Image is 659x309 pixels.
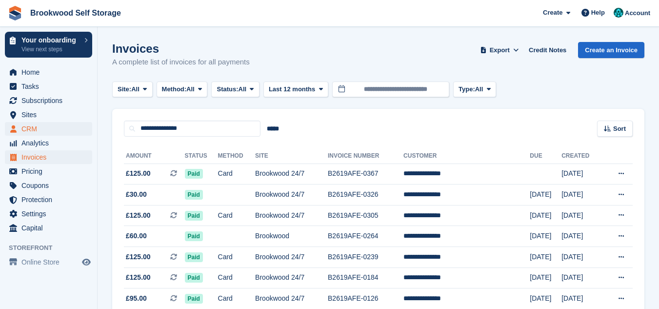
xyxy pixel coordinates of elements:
[162,84,187,94] span: Method:
[80,256,92,268] a: Preview store
[126,210,151,221] span: £125.00
[185,211,203,221] span: Paid
[21,193,80,206] span: Protection
[21,150,80,164] span: Invoices
[625,8,650,18] span: Account
[530,226,561,247] td: [DATE]
[255,205,328,226] td: Brookwood 24/7
[186,84,195,94] span: All
[8,6,22,21] img: stora-icon-8386f47178a22dfd0bd8f6a31ec36ba5ce8667c1dd55bd0f319d3a0aa187defe.svg
[21,165,80,178] span: Pricing
[112,42,250,55] h1: Invoices
[561,247,602,268] td: [DATE]
[5,207,92,221] a: menu
[561,164,602,185] td: [DATE]
[5,122,92,136] a: menu
[263,82,328,98] button: Last 12 months
[328,226,403,247] td: B2619AFE-0264
[5,108,92,122] a: menu
[21,45,80,54] p: View next steps
[543,8,562,18] span: Create
[591,8,605,18] span: Help
[21,179,80,192] span: Coupons
[126,168,151,179] span: £125.00
[185,294,203,304] span: Paid
[126,293,147,304] span: £95.00
[5,193,92,206] a: menu
[328,185,403,206] td: B2619AFE-0326
[328,247,403,268] td: B2619AFE-0239
[185,252,203,262] span: Paid
[478,42,521,58] button: Export
[561,226,602,247] td: [DATE]
[5,65,92,79] a: menu
[255,185,328,206] td: Brookwood 24/7
[185,190,203,200] span: Paid
[490,45,510,55] span: Export
[239,84,247,94] span: All
[530,205,561,226] td: [DATE]
[131,84,140,94] span: All
[403,148,530,164] th: Customer
[112,57,250,68] p: A complete list of invoices for all payments
[21,65,80,79] span: Home
[218,148,256,164] th: Method
[126,252,151,262] span: £125.00
[185,148,218,164] th: Status
[255,247,328,268] td: Brookwood 24/7
[126,231,147,241] span: £60.00
[126,272,151,283] span: £125.00
[5,32,92,58] a: Your onboarding View next steps
[21,94,80,107] span: Subscriptions
[5,80,92,93] a: menu
[530,247,561,268] td: [DATE]
[118,84,131,94] span: Site:
[561,185,602,206] td: [DATE]
[255,226,328,247] td: Brookwood
[211,82,259,98] button: Status: All
[459,84,475,94] span: Type:
[112,82,153,98] button: Site: All
[218,247,256,268] td: Card
[21,122,80,136] span: CRM
[185,169,203,179] span: Paid
[21,207,80,221] span: Settings
[21,221,80,235] span: Capital
[614,8,623,18] img: Holly/Tom/Duncan
[613,124,626,134] span: Sort
[21,80,80,93] span: Tasks
[255,164,328,185] td: Brookwood 24/7
[5,179,92,192] a: menu
[453,82,496,98] button: Type: All
[561,205,602,226] td: [DATE]
[21,37,80,43] p: Your onboarding
[530,148,561,164] th: Due
[328,164,403,185] td: B2619AFE-0367
[530,185,561,206] td: [DATE]
[185,273,203,283] span: Paid
[255,268,328,288] td: Brookwood 24/7
[578,42,644,58] a: Create an Invoice
[5,255,92,269] a: menu
[475,84,483,94] span: All
[218,205,256,226] td: Card
[5,136,92,150] a: menu
[126,189,147,200] span: £30.00
[21,108,80,122] span: Sites
[561,268,602,288] td: [DATE]
[561,148,602,164] th: Created
[5,150,92,164] a: menu
[530,268,561,288] td: [DATE]
[5,165,92,178] a: menu
[21,136,80,150] span: Analytics
[185,231,203,241] span: Paid
[26,5,125,21] a: Brookwood Self Storage
[328,205,403,226] td: B2619AFE-0305
[124,148,185,164] th: Amount
[9,243,97,253] span: Storefront
[217,84,238,94] span: Status:
[255,148,328,164] th: Site
[269,84,315,94] span: Last 12 months
[157,82,208,98] button: Method: All
[5,94,92,107] a: menu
